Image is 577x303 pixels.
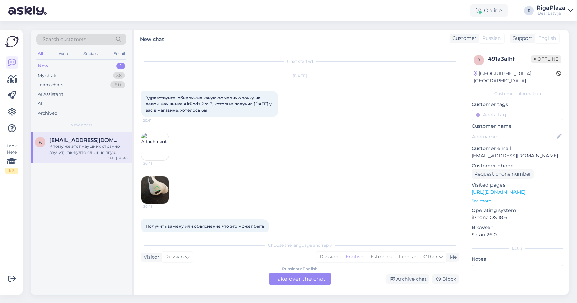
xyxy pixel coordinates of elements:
div: [GEOGRAPHIC_DATA], [GEOGRAPHIC_DATA] [474,70,556,85]
div: Extra [472,245,563,251]
a: RigaPlazaiDeal Latvija [536,5,573,16]
img: Attachment [141,176,169,204]
div: Choose the language and reply [141,242,459,248]
div: All [38,100,44,107]
div: Email [112,49,126,58]
div: К тому же этот наушник странно звучит, как будто слышно звук прилипания и отлипания при легком на... [49,143,128,156]
div: Team chats [38,81,63,88]
div: # 91a3alhf [488,55,531,63]
div: Online [470,4,508,17]
div: Socials [82,49,99,58]
div: Customer information [472,91,563,97]
div: Russian [316,252,342,262]
div: [DATE] 20:43 [105,156,128,161]
p: Customer tags [472,101,563,108]
label: New chat [140,34,164,43]
span: Russian [482,35,501,42]
div: Block [432,274,459,284]
p: Visited pages [472,181,563,189]
div: RigaPlaza [536,5,565,11]
p: iPhone OS 18.6 [472,214,563,221]
p: Customer name [472,123,563,130]
span: New chats [70,122,92,128]
div: Me [447,254,457,261]
p: Customer phone [472,162,563,169]
span: Russian [165,253,184,261]
div: Support [510,35,532,42]
span: Other [423,254,438,260]
span: kun0ntus@gmail.com [49,137,121,143]
span: Получить замену или объяснение что это может быть [146,224,264,229]
div: R [524,6,534,15]
div: Russian to English [282,266,318,272]
div: Visitor [141,254,159,261]
div: Look Here [5,143,18,174]
div: Chat started [141,58,459,65]
div: Request phone number [472,169,534,179]
p: Notes [472,256,563,263]
span: 9 [478,57,480,63]
span: 20:41 [143,118,169,123]
div: Archived [38,110,58,117]
div: My chats [38,72,57,79]
div: Take over the chat [269,273,331,285]
img: Askly Logo [5,35,19,48]
div: AI Assistant [38,91,63,98]
p: Safari 26.0 [472,231,563,238]
div: Estonian [367,252,395,262]
div: Customer [450,35,476,42]
div: 99+ [110,81,125,88]
input: Add name [472,133,555,141]
span: 20:41 [143,161,169,166]
span: Offline [531,55,561,63]
span: English [538,35,556,42]
div: 1 / 3 [5,168,18,174]
div: All [36,49,44,58]
img: Attachment [141,133,169,160]
div: Finnish [395,252,420,262]
div: 38 [113,72,125,79]
span: Search customers [43,36,86,43]
span: 20:41 [143,204,169,209]
div: Web [57,49,69,58]
div: New [38,63,48,69]
span: k [39,139,42,145]
p: [EMAIL_ADDRESS][DOMAIN_NAME] [472,152,563,159]
div: English [342,252,367,262]
div: Archive chat [386,274,429,284]
div: iDeal Latvija [536,11,565,16]
p: Customer email [472,145,563,152]
p: Operating system [472,207,563,214]
a: [URL][DOMAIN_NAME] [472,189,525,195]
p: Browser [472,224,563,231]
div: [DATE] [141,73,459,79]
p: See more ... [472,198,563,204]
span: Здравствуйте, обнаружил какую-то черную точку на левом наушнике AirPods Pro 3, которые получил [D... [146,95,273,113]
input: Add a tag [472,110,563,120]
div: 1 [116,63,125,69]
